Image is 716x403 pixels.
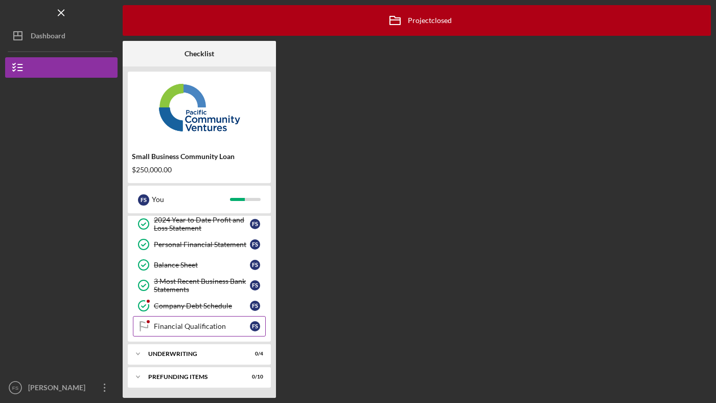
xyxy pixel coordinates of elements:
[250,219,260,229] div: F S
[250,280,260,290] div: F S
[250,239,260,250] div: F S
[152,191,230,208] div: You
[26,377,92,400] div: [PERSON_NAME]
[133,214,266,234] a: 2024 Year to Date Profit and Loss StatementFS
[154,277,250,294] div: 3 Most Recent Business Bank Statements
[132,152,267,161] div: Small Business Community Loan
[148,374,238,380] div: Prefunding Items
[133,234,266,255] a: Personal Financial StatementFS
[138,194,149,206] div: F S
[5,26,118,46] button: Dashboard
[12,385,18,391] text: FS
[154,322,250,330] div: Financial Qualification
[133,275,266,296] a: 3 Most Recent Business Bank StatementsFS
[250,301,260,311] div: F S
[148,351,238,357] div: Underwriting
[184,50,214,58] b: Checklist
[245,351,263,357] div: 0 / 4
[154,302,250,310] div: Company Debt Schedule
[128,77,271,138] img: Product logo
[132,166,267,174] div: $250,000.00
[133,296,266,316] a: Company Debt ScheduleFS
[5,377,118,398] button: FS[PERSON_NAME]
[133,316,266,337] a: Financial QualificationFS
[250,321,260,331] div: F S
[382,8,452,33] div: Project closed
[154,216,250,232] div: 2024 Year to Date Profit and Loss Statement
[154,261,250,269] div: Balance Sheet
[245,374,263,380] div: 0 / 10
[250,260,260,270] div: F S
[133,255,266,275] a: Balance SheetFS
[154,240,250,249] div: Personal Financial Statement
[31,26,65,49] div: Dashboard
